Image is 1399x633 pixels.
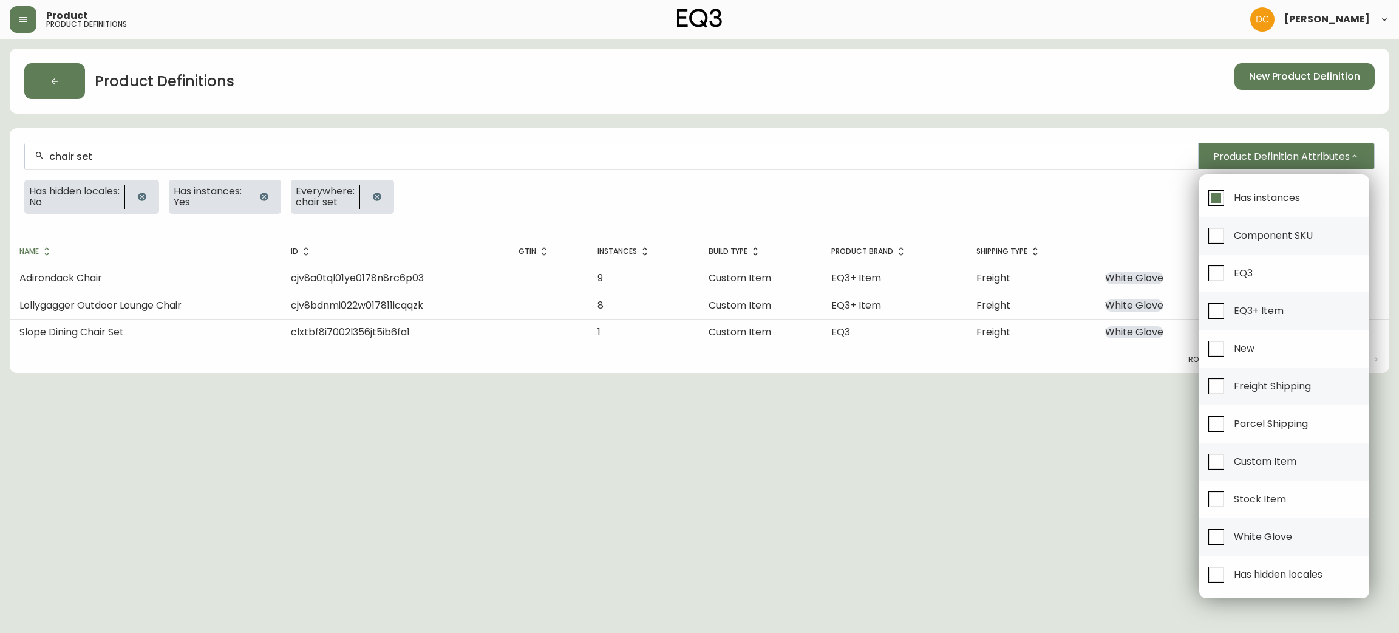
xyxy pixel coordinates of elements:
[1234,229,1313,242] span: Component SKU
[1234,380,1311,392] span: Freight Shipping
[1234,568,1322,581] span: Has hidden locales
[1234,455,1296,468] span: Custom Item
[1234,342,1254,355] span: New
[1234,530,1292,543] span: White Glove
[1234,493,1286,505] span: Stock Item
[1234,267,1253,279] span: EQ3
[1234,417,1308,430] span: Parcel Shipping
[1234,191,1300,204] span: Has instances
[1234,304,1284,317] span: EQ3+ Item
